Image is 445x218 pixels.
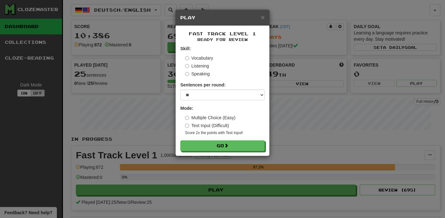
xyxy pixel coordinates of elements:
[180,106,193,111] strong: Mode:
[180,46,191,51] strong: Skill:
[185,115,235,121] label: Multiple Choice (Easy)
[185,55,213,61] label: Vocabulary
[185,71,210,77] label: Speaking
[180,140,265,151] button: Go
[185,116,189,120] input: Multiple Choice (Easy)
[185,56,189,60] input: Vocabulary
[185,122,229,129] label: Text Input (Difficult)
[185,124,189,128] input: Text Input (Difficult)
[180,37,265,42] small: Ready for Review
[185,64,189,68] input: Listening
[189,31,256,36] span: Fast Track Level 1
[185,72,189,76] input: Speaking
[261,14,265,21] button: Close
[261,14,265,21] span: ×
[180,15,265,21] h5: Play
[185,130,265,136] small: Score 2x the points with Text Input !
[180,82,226,88] label: Sentences per round:
[185,63,209,69] label: Listening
